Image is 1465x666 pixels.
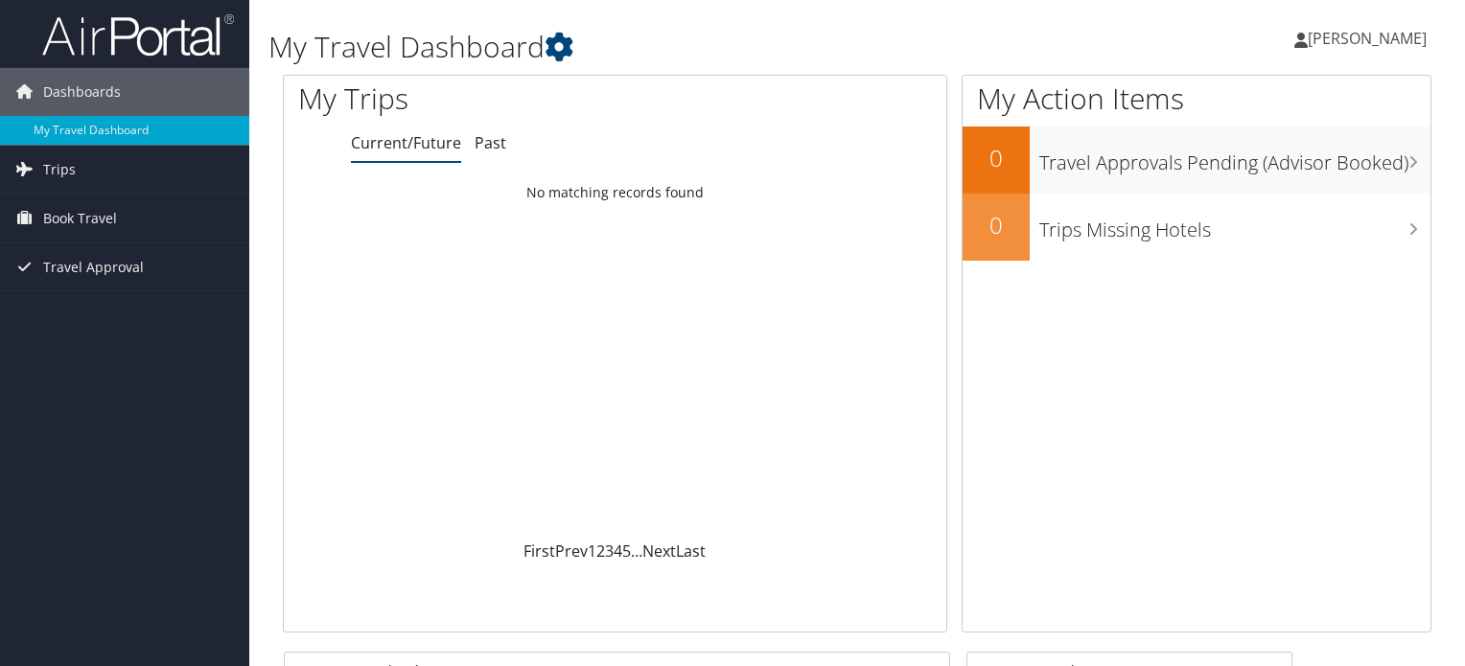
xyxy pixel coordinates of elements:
span: Travel Approval [43,243,144,291]
a: 0Trips Missing Hotels [963,194,1430,261]
a: 1 [588,540,596,562]
a: 2 [596,540,605,562]
a: 0Travel Approvals Pending (Advisor Booked) [963,126,1430,194]
h1: My Travel Dashboard [268,27,1054,67]
h2: 0 [963,142,1030,174]
img: airportal-logo.png [42,12,234,57]
a: First [523,540,555,562]
a: 3 [605,540,614,562]
a: Current/Future [351,132,461,153]
h1: My Trips [298,79,656,119]
h2: 0 [963,209,1030,241]
span: Book Travel [43,195,117,242]
h1: My Action Items [963,79,1430,119]
a: Next [642,540,676,562]
span: … [631,540,642,562]
a: 5 [622,540,631,562]
h3: Travel Approvals Pending (Advisor Booked) [1039,140,1430,176]
a: Past [475,132,506,153]
a: Prev [555,540,588,562]
td: No matching records found [284,175,946,210]
a: [PERSON_NAME] [1294,10,1446,67]
h3: Trips Missing Hotels [1039,207,1430,243]
span: Dashboards [43,68,121,116]
span: Trips [43,146,76,194]
a: Last [676,540,706,562]
a: 4 [614,540,622,562]
span: [PERSON_NAME] [1308,28,1427,49]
